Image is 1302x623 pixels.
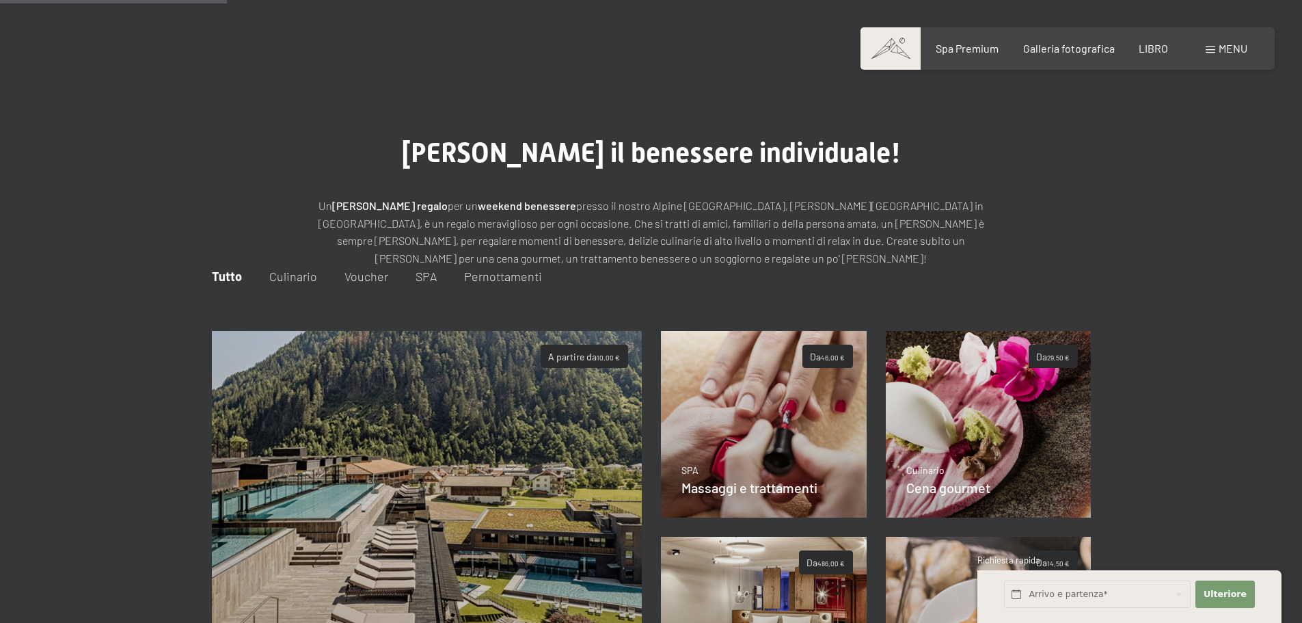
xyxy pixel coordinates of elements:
[318,199,984,265] font: presso il nostro Alpine [GEOGRAPHIC_DATA], [PERSON_NAME][GEOGRAPHIC_DATA] in [GEOGRAPHIC_DATA], è...
[1204,589,1247,599] font: Ulteriore
[478,199,576,212] font: weekend benessere
[977,555,1040,566] font: Richiesta rapida
[936,42,999,55] a: Spa Premium
[1023,42,1115,55] a: Galleria fotografica
[1219,42,1247,55] font: menu
[1195,581,1254,609] button: Ulteriore
[1139,42,1168,55] a: LIBRO
[332,199,448,212] font: [PERSON_NAME] regalo
[402,137,901,169] font: [PERSON_NAME] il benessere individuale!
[448,199,478,212] font: per un
[318,199,332,212] font: Un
